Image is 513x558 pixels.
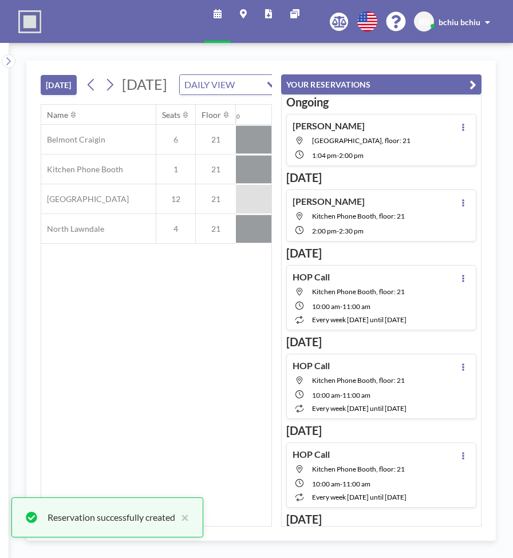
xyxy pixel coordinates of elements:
span: - [337,151,339,160]
button: YOUR RESERVATIONS [281,74,482,94]
h4: HOP Call [293,449,330,460]
span: 2:30 PM [339,227,364,235]
span: - [337,227,339,235]
span: BB [419,17,429,27]
span: every week [DATE] until [DATE] [312,404,407,413]
div: Seats [162,110,180,120]
span: DAILY VIEW [182,77,237,92]
span: 11:00 AM [342,302,370,311]
button: close [175,510,189,524]
span: 21 [196,134,236,145]
h3: Ongoing [286,95,476,109]
span: [GEOGRAPHIC_DATA] [41,194,129,204]
span: [DATE] [122,76,167,93]
div: Floor [202,110,221,120]
span: Kitchen Phone Booth, floor: 21 [312,465,405,473]
div: Search for option [180,75,279,94]
span: 6 [156,134,195,145]
span: 21 [196,164,236,175]
span: every week [DATE] until [DATE] [312,315,407,324]
span: - [340,302,342,311]
span: Kitchen Phone Booth, floor: 21 [312,212,405,220]
span: Kitchen Phone Booth, floor: 21 [312,376,405,385]
h4: [PERSON_NAME] [293,196,365,207]
span: 1 [156,164,195,175]
h3: [DATE] [286,246,476,260]
span: 21 [196,194,236,204]
span: 10:00 AM [312,302,340,311]
span: every week [DATE] until [DATE] [312,493,407,501]
div: Name [47,110,68,120]
img: organization-logo [18,10,41,33]
h4: [PERSON_NAME] [293,120,365,132]
span: 2:00 PM [312,227,337,235]
div: Reservation successfully created [48,510,175,524]
span: - [340,480,342,488]
input: Search for option [238,77,260,92]
span: 12 [156,194,195,204]
div: 30 [233,113,240,120]
span: North Lawndale, floor: 21 [312,136,411,145]
span: 10:00 AM [312,391,340,399]
span: 10:00 AM [312,480,340,488]
span: 4 [156,224,195,234]
span: bchiu bchiu [439,17,480,27]
h3: [DATE] [286,512,476,527]
h3: [DATE] [286,424,476,438]
span: 2:00 PM [339,151,364,160]
span: 21 [196,224,236,234]
h4: HOP Call [293,271,330,283]
h3: [DATE] [286,171,476,185]
span: Kitchen Phone Booth [41,164,123,175]
h3: [DATE] [286,335,476,349]
span: 11:00 AM [342,391,370,399]
span: Belmont Craigin [41,134,105,145]
span: North Lawndale [41,224,104,234]
button: [DATE] [41,75,77,95]
span: 1:04 PM [312,151,337,160]
h4: HOP Call [293,360,330,371]
span: 11:00 AM [342,480,370,488]
span: Kitchen Phone Booth, floor: 21 [312,287,405,296]
span: - [340,391,342,399]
